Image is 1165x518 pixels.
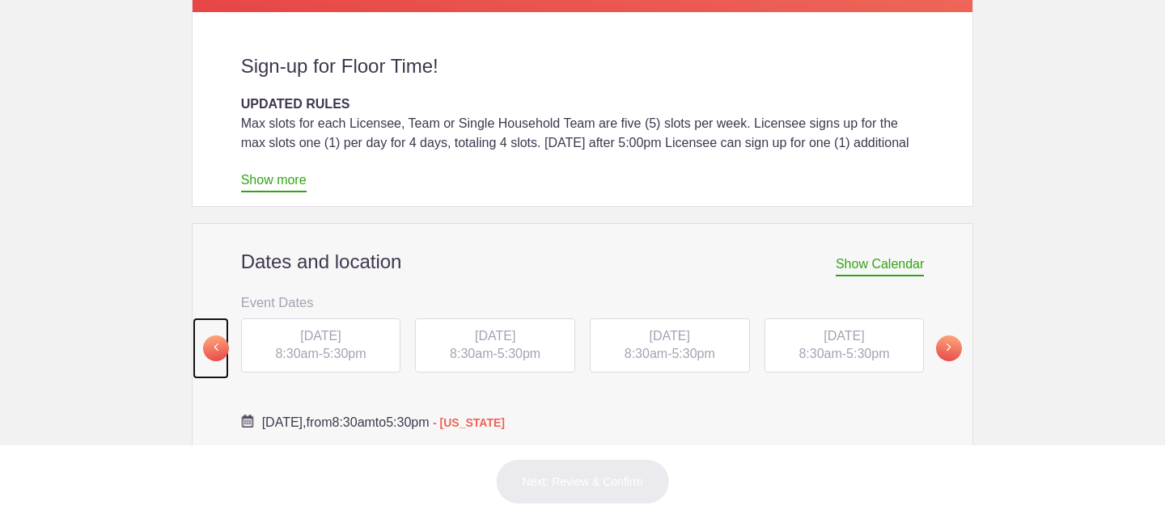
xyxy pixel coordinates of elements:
[323,347,366,360] span: 5:30pm
[671,347,714,360] span: 5:30pm
[824,329,864,343] span: [DATE]
[846,347,889,360] span: 5:30pm
[240,318,402,374] button: [DATE] 8:30am-5:30pm
[589,318,751,374] button: [DATE] 8:30am-5:30pm
[241,54,925,78] h2: Sign-up for Floor Time!
[498,347,540,360] span: 5:30pm
[275,347,318,360] span: 8:30am
[241,114,925,192] div: Max slots for each Licensee, Team or Single Household Team are five (5) slots per week. Licensee ...
[332,415,375,429] span: 8:30am
[433,416,505,429] span: - [US_STATE]
[262,415,505,429] span: from to
[650,329,690,343] span: [DATE]
[241,250,925,274] h2: Dates and location
[590,318,750,373] div: -
[625,347,667,360] span: 8:30am
[262,415,307,429] span: [DATE],
[450,347,493,360] span: 8:30am
[241,318,401,373] div: -
[765,318,925,373] div: -
[241,290,925,314] h3: Event Dates
[241,97,350,111] strong: UPDATED RULES
[241,173,307,192] a: Show more
[415,318,575,373] div: -
[764,318,926,374] button: [DATE] 8:30am-5:30pm
[241,415,254,427] img: Cal purple
[475,329,515,343] span: [DATE]
[386,415,429,429] span: 5:30pm
[300,329,341,343] span: [DATE]
[496,459,670,504] button: Next: Review & Confirm
[414,318,576,374] button: [DATE] 8:30am-5:30pm
[799,347,841,360] span: 8:30am
[836,257,924,276] span: Show Calendar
